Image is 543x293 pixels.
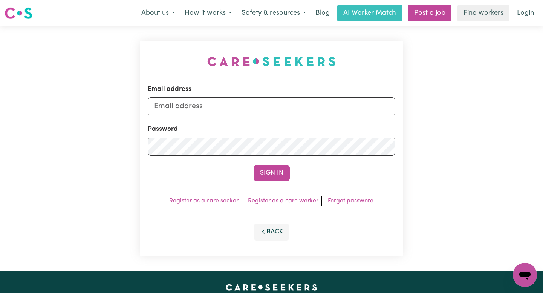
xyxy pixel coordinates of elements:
label: Email address [148,84,191,94]
input: Email address [148,97,395,115]
a: Careseekers home page [226,284,317,290]
button: How it works [180,5,237,21]
a: AI Worker Match [337,5,402,21]
a: Find workers [457,5,509,21]
a: Careseekers logo [5,5,32,22]
label: Password [148,124,178,134]
a: Register as a care worker [248,198,318,204]
img: Careseekers logo [5,6,32,20]
a: Blog [311,5,334,21]
a: Forgot password [328,198,374,204]
button: About us [136,5,180,21]
button: Back [254,224,290,240]
button: Sign In [254,165,290,181]
iframe: Button to launch messaging window [513,263,537,287]
a: Login [512,5,538,21]
a: Post a job [408,5,451,21]
button: Safety & resources [237,5,311,21]
a: Register as a care seeker [169,198,239,204]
